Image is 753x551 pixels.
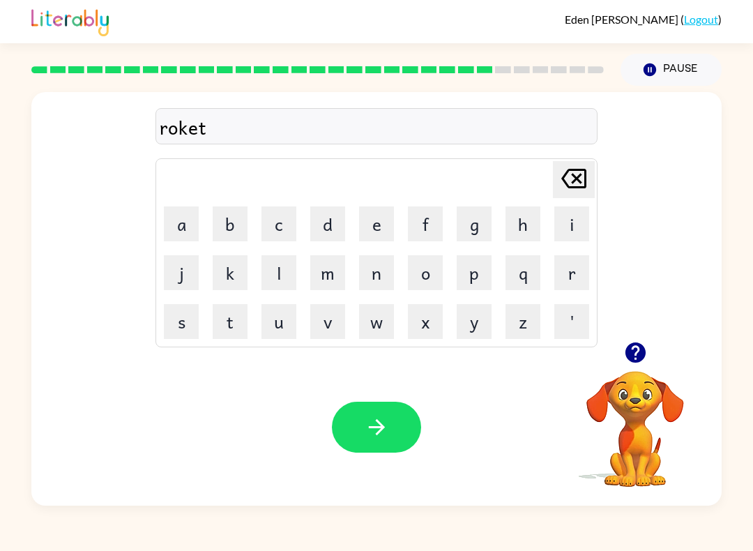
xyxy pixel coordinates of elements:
button: p [457,255,492,290]
button: s [164,304,199,339]
button: r [554,255,589,290]
button: h [505,206,540,241]
button: n [359,255,394,290]
button: t [213,304,248,339]
button: c [261,206,296,241]
button: g [457,206,492,241]
button: u [261,304,296,339]
button: w [359,304,394,339]
button: j [164,255,199,290]
button: k [213,255,248,290]
div: ( ) [565,13,722,26]
button: l [261,255,296,290]
div: roket [160,112,593,142]
button: q [505,255,540,290]
button: v [310,304,345,339]
video: Your browser must support playing .mp4 files to use Literably. Please try using another browser. [565,349,705,489]
a: Logout [684,13,718,26]
button: b [213,206,248,241]
button: e [359,206,394,241]
button: Pause [621,54,722,86]
button: f [408,206,443,241]
button: m [310,255,345,290]
button: y [457,304,492,339]
button: d [310,206,345,241]
button: o [408,255,443,290]
span: Eden [PERSON_NAME] [565,13,680,26]
img: Literably [31,6,109,36]
button: ' [554,304,589,339]
button: a [164,206,199,241]
button: z [505,304,540,339]
button: i [554,206,589,241]
button: x [408,304,443,339]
